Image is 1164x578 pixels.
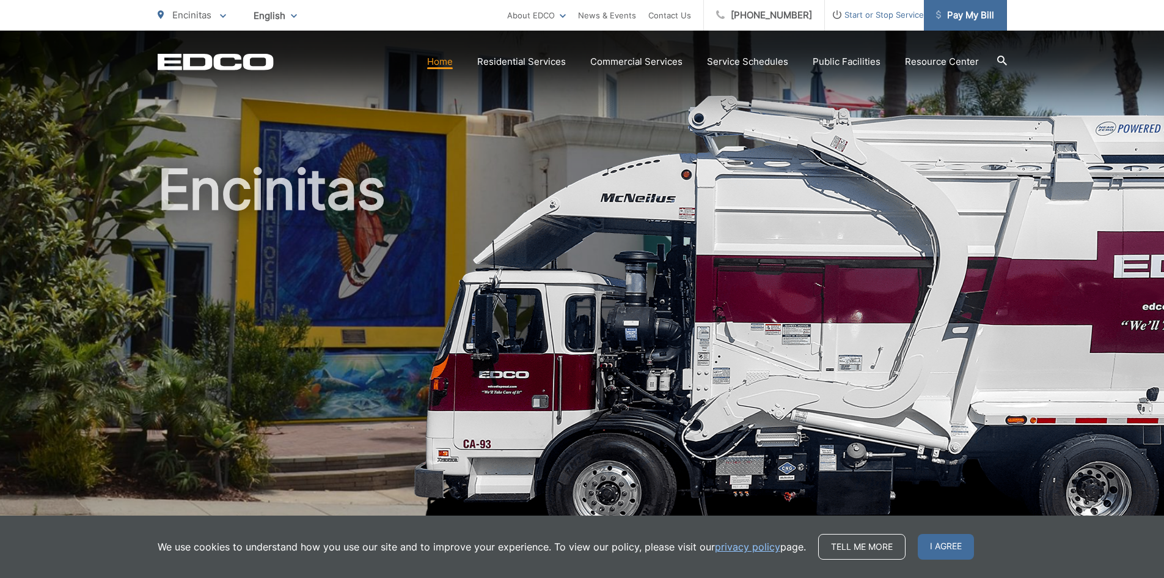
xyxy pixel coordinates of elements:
h1: Encinitas [158,159,1007,546]
span: English [244,5,306,26]
a: Public Facilities [813,54,880,69]
a: EDCD logo. Return to the homepage. [158,53,274,70]
a: Residential Services [477,54,566,69]
span: Encinitas [172,9,211,21]
a: News & Events [578,8,636,23]
a: privacy policy [715,539,780,554]
a: Contact Us [648,8,691,23]
p: We use cookies to understand how you use our site and to improve your experience. To view our pol... [158,539,806,554]
a: Home [427,54,453,69]
a: Service Schedules [707,54,788,69]
a: Resource Center [905,54,979,69]
a: Tell me more [818,534,906,560]
span: Pay My Bill [936,8,994,23]
span: I agree [918,534,974,560]
a: About EDCO [507,8,566,23]
a: Commercial Services [590,54,683,69]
